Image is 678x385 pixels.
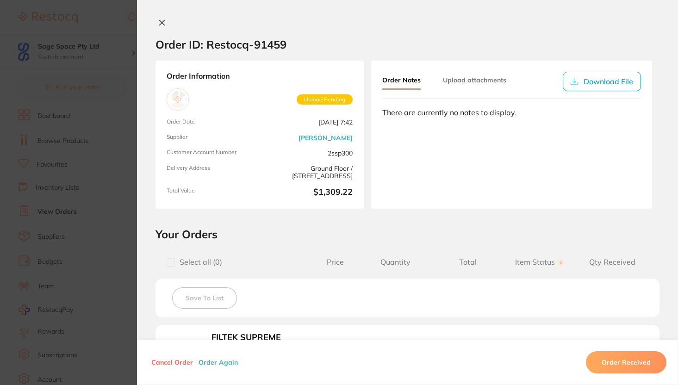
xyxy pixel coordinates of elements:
[156,37,286,51] h2: Order ID: Restocq- 91459
[563,72,641,91] button: Download File
[175,258,222,267] span: Select all ( 0 )
[263,165,353,180] span: Ground Floor / [STREET_ADDRESS]
[167,118,256,126] span: Order Date
[172,287,237,309] button: Save To List
[211,333,295,371] b: FILTEK SUPREME FLOWABLE Dispensing Tips 20G pk100 Grey
[586,351,666,373] button: Order Received
[297,94,353,105] span: Upload Pending
[504,258,576,267] span: Item Status
[443,72,506,88] button: Upload attachments
[196,358,241,366] button: Order Again
[299,134,353,142] a: [PERSON_NAME]
[432,258,504,267] span: Total
[263,118,353,126] span: [DATE] 7:42
[167,165,256,180] span: Delivery Address
[311,258,359,267] span: Price
[382,72,421,90] button: Order Notes
[382,108,641,117] div: There are currently no notes to display.
[167,72,353,81] strong: Order Information
[263,149,353,157] span: 2ssp300
[149,358,196,366] button: Cancel Order
[576,258,648,267] span: Qty Received
[263,187,353,198] b: $1,309.22
[167,149,256,157] span: Customer Account Number
[156,227,659,241] h2: Your Orders
[167,187,256,198] span: Total Value
[359,258,431,267] span: Quantity
[167,134,256,142] span: Supplier
[169,91,187,108] img: Henry Schein Halas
